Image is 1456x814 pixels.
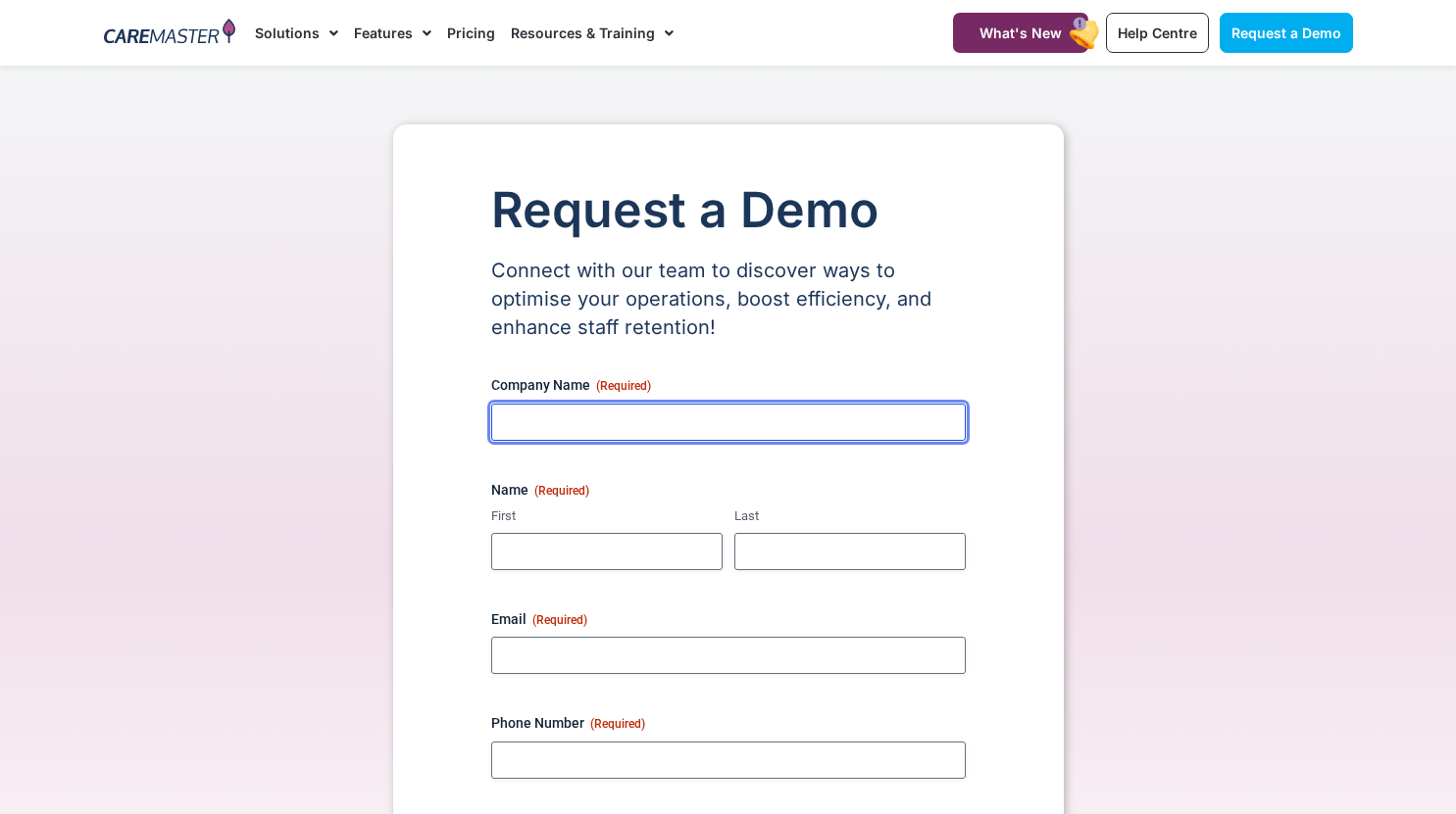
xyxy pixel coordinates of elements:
label: Phone Number [491,713,966,733]
span: (Required) [596,379,651,393]
a: What's New [953,13,1088,53]
label: Last [734,507,966,526]
img: CareMaster Logo [104,19,236,48]
legend: Name [491,480,589,500]
p: Connect with our team to discover ways to optimise your operations, boost efficiency, and enhance... [491,257,966,342]
h1: Request a Demo [491,183,966,237]
label: Email [491,609,966,629]
span: (Required) [532,613,587,627]
span: Request a Demo [1231,24,1341,41]
label: Company Name [491,375,966,395]
a: Help Centre [1106,13,1209,53]
span: What's New [979,24,1062,41]
span: (Required) [534,484,589,498]
span: Help Centre [1118,24,1197,41]
label: First [491,507,723,526]
a: Request a Demo [1220,13,1353,53]
span: (Required) [590,717,645,731]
